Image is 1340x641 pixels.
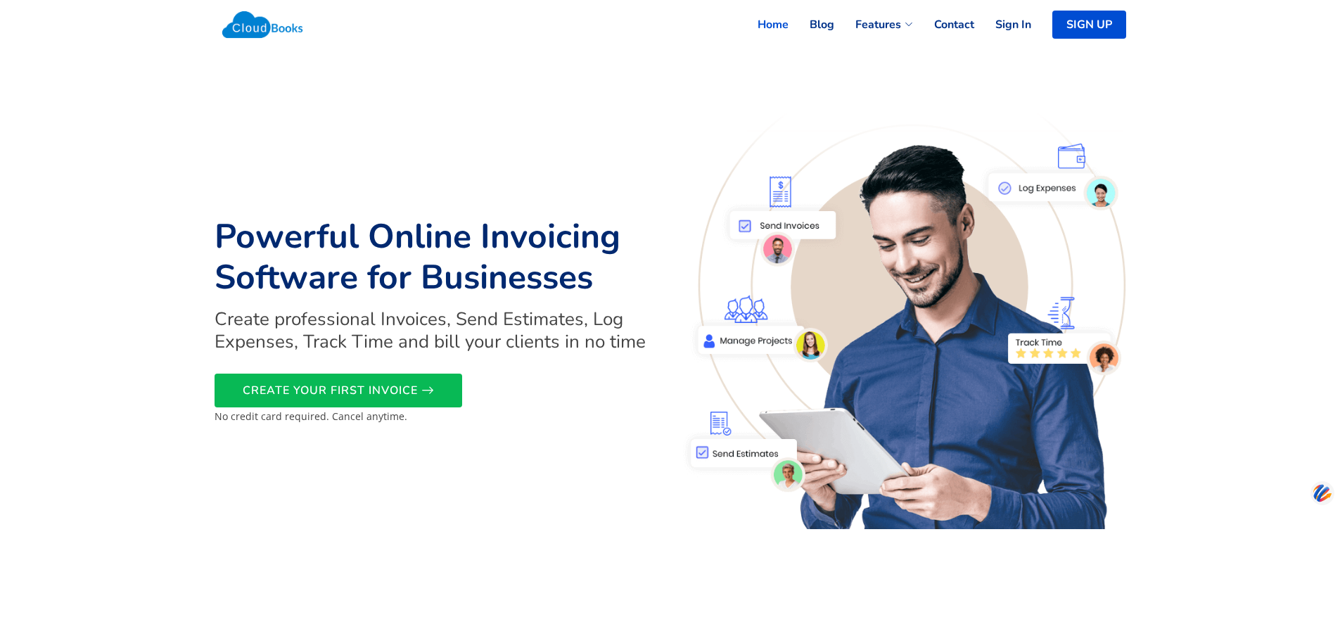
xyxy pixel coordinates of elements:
[215,217,662,298] h1: Powerful Online Invoicing Software for Businesses
[1052,11,1126,39] a: SIGN UP
[834,9,913,40] a: Features
[1310,480,1334,506] img: svg+xml;base64,PHN2ZyB3aWR0aD0iNDQiIGhlaWdodD0iNDQiIHZpZXdCb3g9IjAgMCA0NCA0NCIgZmlsbD0ibm9uZSIgeG...
[974,9,1031,40] a: Sign In
[789,9,834,40] a: Blog
[215,374,462,407] a: CREATE YOUR FIRST INVOICE
[215,4,311,46] img: Cloudbooks Logo
[215,308,662,352] h2: Create professional Invoices, Send Estimates, Log Expenses, Track Time and bill your clients in n...
[736,9,789,40] a: Home
[215,410,407,423] small: No credit card required. Cancel anytime.
[855,16,901,33] span: Features
[913,9,974,40] a: Contact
